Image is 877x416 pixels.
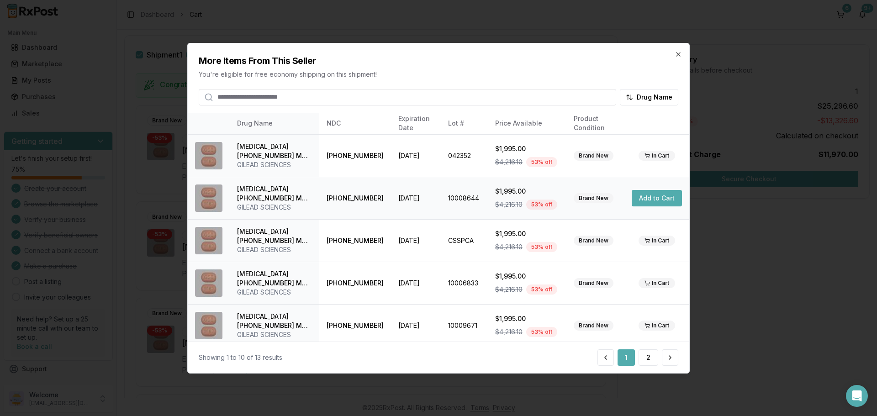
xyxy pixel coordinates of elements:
[574,236,613,246] div: Brand New
[495,314,559,323] div: $1,995.00
[495,158,523,167] span: $4,216.10
[574,278,613,288] div: Brand New
[391,112,441,134] th: Expiration Date
[639,321,675,331] div: In Cart
[237,160,312,169] div: GILEAD SCIENCES
[620,89,678,105] button: Drug Name
[391,219,441,262] td: [DATE]
[230,112,319,134] th: Drug Name
[526,242,557,252] div: 53 % off
[495,327,523,337] span: $4,216.10
[495,242,523,252] span: $4,216.10
[441,304,488,347] td: 10009671
[237,288,312,297] div: GILEAD SCIENCES
[237,142,312,160] div: [MEDICAL_DATA] [PHONE_NUMBER] MG TABS
[319,262,391,304] td: [PHONE_NUMBER]
[639,278,675,288] div: In Cart
[526,327,557,337] div: 53 % off
[195,269,222,297] img: Biktarvy 50-200-25 MG TABS
[637,92,672,101] span: Drug Name
[639,236,675,246] div: In Cart
[391,262,441,304] td: [DATE]
[639,349,658,366] button: 2
[495,144,559,153] div: $1,995.00
[632,190,682,206] button: Add to Cart
[441,262,488,304] td: 10006833
[441,177,488,219] td: 10008644
[526,157,557,167] div: 53 % off
[618,349,635,366] button: 1
[441,219,488,262] td: CSSPCA
[639,151,675,161] div: In Cart
[237,269,312,288] div: [MEDICAL_DATA] [PHONE_NUMBER] MG TABS
[237,245,312,254] div: GILEAD SCIENCES
[526,284,557,295] div: 53 % off
[495,200,523,209] span: $4,216.10
[237,312,312,330] div: [MEDICAL_DATA] [PHONE_NUMBER] MG TABS
[199,69,678,79] p: You're eligible for free economy shipping on this shipment!
[199,54,678,67] h2: More Items From This Seller
[391,134,441,177] td: [DATE]
[195,312,222,339] img: Biktarvy 50-200-25 MG TABS
[441,112,488,134] th: Lot #
[495,272,559,281] div: $1,995.00
[574,321,613,331] div: Brand New
[319,134,391,177] td: [PHONE_NUMBER]
[495,187,559,196] div: $1,995.00
[574,151,613,161] div: Brand New
[237,227,312,245] div: [MEDICAL_DATA] [PHONE_NUMBER] MG TABS
[195,184,222,212] img: Biktarvy 50-200-25 MG TABS
[319,219,391,262] td: [PHONE_NUMBER]
[526,200,557,210] div: 53 % off
[237,184,312,203] div: [MEDICAL_DATA] [PHONE_NUMBER] MG TABS
[319,112,391,134] th: NDC
[319,304,391,347] td: [PHONE_NUMBER]
[199,353,282,362] div: Showing 1 to 10 of 13 results
[574,193,613,203] div: Brand New
[319,177,391,219] td: [PHONE_NUMBER]
[391,304,441,347] td: [DATE]
[488,112,566,134] th: Price Available
[237,203,312,212] div: GILEAD SCIENCES
[495,229,559,238] div: $1,995.00
[441,134,488,177] td: 042352
[195,142,222,169] img: Biktarvy 50-200-25 MG TABS
[566,112,624,134] th: Product Condition
[195,227,222,254] img: Biktarvy 50-200-25 MG TABS
[391,177,441,219] td: [DATE]
[495,285,523,294] span: $4,216.10
[237,330,312,339] div: GILEAD SCIENCES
